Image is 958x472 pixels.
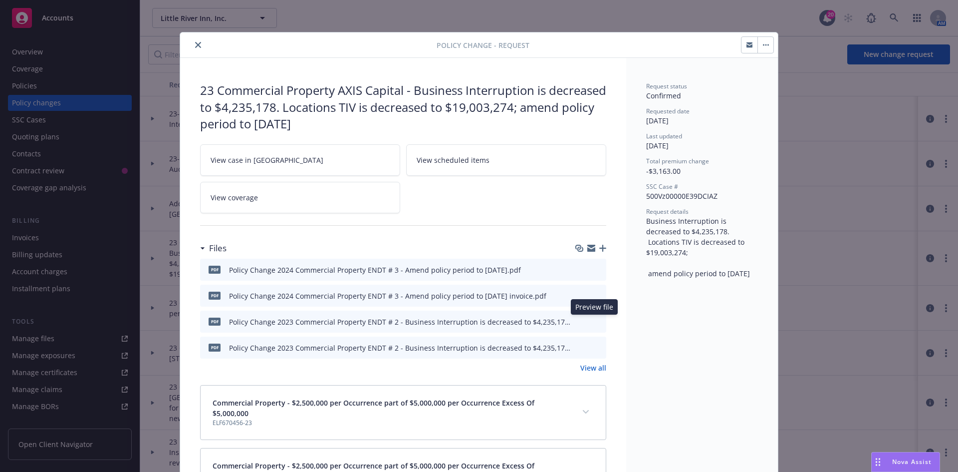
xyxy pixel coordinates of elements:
div: Drag to move [872,453,884,472]
button: download file [577,291,585,301]
div: Policy Change 2023 Commercial Property ENDT # 2 - Business Interruption is decreased to $4,235,17... [229,343,573,353]
a: View all [580,363,606,373]
span: Last updated [646,132,682,140]
span: Total premium change [646,157,709,165]
div: Policy Change 2023 Commercial Property ENDT # 2 - Business Interruption is decreased to $4,235,17... [229,317,573,327]
span: View coverage [211,192,258,203]
button: preview file [593,265,602,275]
span: Requested date [646,107,690,115]
span: 500Vz00000E39DCIAZ [646,191,718,201]
a: View scheduled items [406,144,606,176]
button: expand content [578,404,594,420]
span: pdf [209,266,221,273]
button: preview file [593,317,602,327]
span: [DATE] [646,141,669,150]
span: View case in [GEOGRAPHIC_DATA] [211,155,323,165]
div: 23 Commercial Property AXIS Capital - Business Interruption is decreased to $4,235,178. Locations... [200,82,606,132]
span: Confirmed [646,91,681,100]
button: Nova Assist [871,452,940,472]
span: [DATE] [646,116,669,125]
button: download file [577,343,585,353]
button: close [192,39,204,51]
span: SSC Case # [646,182,678,191]
span: Policy change - Request [437,40,529,50]
span: Business Interruption is decreased to $4,235,178. Locations TIV is decreased to $19,003,274; amen... [646,216,750,278]
span: pdf [209,344,221,351]
div: Preview file [571,299,618,315]
div: Files [200,242,227,255]
span: pdf [209,318,221,325]
a: View coverage [200,182,400,213]
div: Commercial Property - $2,500,000 per Occurrence part of $5,000,000 per Occurrence Excess Of $5,00... [201,386,606,440]
span: ELF670456-23 [213,419,570,428]
button: preview file [593,291,602,301]
button: preview file [593,343,602,353]
button: download file [577,317,585,327]
span: Request status [646,82,687,90]
span: Commercial Property - $2,500,000 per Occurrence part of $5,000,000 per Occurrence Excess Of $5,00... [213,398,570,419]
h3: Files [209,242,227,255]
span: -$3,163.00 [646,166,681,176]
span: View scheduled items [417,155,489,165]
div: Policy Change 2024 Commercial Property ENDT # 3 - Amend policy period to [DATE] invoice.pdf [229,291,546,301]
span: Nova Assist [892,458,932,466]
span: Request details [646,207,689,216]
button: download file [577,265,585,275]
div: Policy Change 2024 Commercial Property ENDT # 3 - Amend policy period to [DATE].pdf [229,265,521,275]
span: pdf [209,292,221,299]
a: View case in [GEOGRAPHIC_DATA] [200,144,400,176]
